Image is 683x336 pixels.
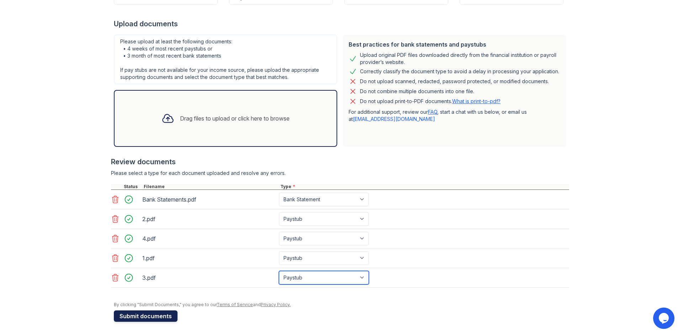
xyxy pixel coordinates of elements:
div: Status [122,184,142,190]
div: Do not upload scanned, redacted, password protected, or modified documents. [360,77,549,86]
div: Upload original PDF files downloaded directly from the financial institution or payroll provider’... [360,52,561,66]
a: Privacy Policy. [261,302,291,307]
a: FAQ [428,109,437,115]
div: Do not combine multiple documents into one file. [360,87,474,96]
div: Correctly classify the document type to avoid a delay in processing your application. [360,67,559,76]
iframe: chat widget [653,308,676,329]
div: 1.pdf [142,252,276,264]
div: Please upload at least the following documents: • 4 weeks of most recent paystubs or • 3 month of... [114,34,337,84]
div: Best practices for bank statements and paystubs [349,40,561,49]
div: Filename [142,184,279,190]
div: Please select a type for each document uploaded and resolve any errors. [111,170,569,177]
div: Upload documents [114,19,569,29]
div: By clicking "Submit Documents," you agree to our and [114,302,569,308]
button: Submit documents [114,310,178,322]
p: For additional support, review our , start a chat with us below, or email us at [349,108,561,123]
a: What is print-to-pdf? [452,98,501,104]
p: Do not upload print-to-PDF documents. [360,98,501,105]
div: 2.pdf [142,213,276,225]
div: Drag files to upload or click here to browse [180,114,290,123]
div: 3.pdf [142,272,276,283]
div: Review documents [111,157,569,167]
div: 4.pdf [142,233,276,244]
div: Type [279,184,569,190]
a: Terms of Service [217,302,253,307]
a: [EMAIL_ADDRESS][DOMAIN_NAME] [353,116,435,122]
div: Bank Statements.pdf [142,194,276,205]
